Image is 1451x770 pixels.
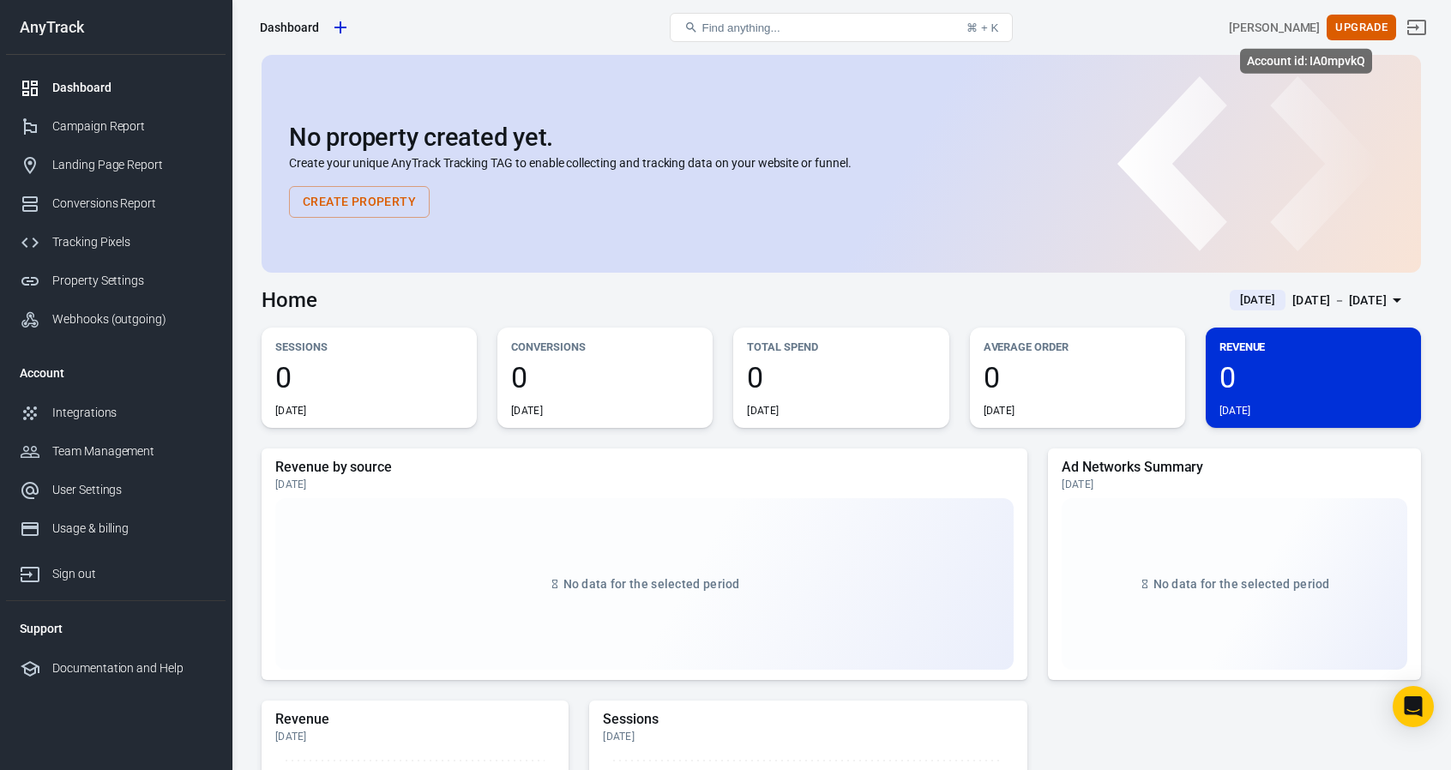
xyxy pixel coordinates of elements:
[1219,404,1251,418] div: [DATE]
[6,69,226,107] a: Dashboard
[670,13,1013,42] button: Find anything...⌘ + K
[6,394,226,432] a: Integrations
[52,310,212,328] div: Webhooks (outgoing)
[1292,290,1387,311] div: [DATE] － [DATE]
[6,300,226,339] a: Webhooks (outgoing)
[6,471,226,509] a: User Settings
[6,107,226,146] a: Campaign Report
[52,117,212,135] div: Campaign Report
[563,577,740,591] span: No data for the selected period
[6,548,226,593] a: Sign out
[289,123,1394,151] h2: No property created yet.
[326,13,355,42] a: Create new property
[1219,363,1407,392] span: 0
[1062,459,1407,476] h5: Ad Networks Summary
[6,352,226,394] li: Account
[966,21,998,34] div: ⌘ + K
[289,186,430,218] button: Create Property
[701,21,780,34] span: Find anything...
[275,363,463,392] span: 0
[1393,686,1434,727] div: Open Intercom Messenger
[1153,577,1330,591] span: No data for the selected period
[52,195,212,213] div: Conversions Report
[747,363,935,392] span: 0
[52,156,212,174] div: Landing Page Report
[1327,15,1396,41] button: Upgrade
[289,154,1394,172] p: Create your unique AnyTrack Tracking TAG to enable collecting and tracking data on your website o...
[603,730,1014,743] div: [DATE]
[6,146,226,184] a: Landing Page Report
[52,565,212,583] div: Sign out
[6,432,226,471] a: Team Management
[275,478,1014,491] div: [DATE]
[511,338,699,356] p: Conversions
[52,520,212,538] div: Usage & billing
[275,459,1014,476] h5: Revenue by source
[52,404,212,422] div: Integrations
[984,338,1171,356] p: Average Order
[6,262,226,300] a: Property Settings
[1240,49,1372,74] div: Account id: IA0mpvkQ
[260,19,319,36] div: Dashboard
[984,363,1171,392] span: 0
[603,711,1014,728] h5: Sessions
[275,338,463,356] p: Sessions
[52,79,212,97] div: Dashboard
[262,288,317,312] h3: Home
[52,659,212,677] div: Documentation and Help
[511,363,699,392] span: 0
[1219,338,1407,356] p: Revenue
[52,442,212,460] div: Team Management
[6,184,226,223] a: Conversions Report
[6,509,226,548] a: Usage & billing
[6,20,226,35] div: AnyTrack
[1216,286,1421,315] button: [DATE][DATE] － [DATE]
[52,272,212,290] div: Property Settings
[275,730,555,743] div: [DATE]
[6,223,226,262] a: Tracking Pixels
[1062,478,1407,491] div: [DATE]
[747,338,935,356] p: Total Spend
[1396,7,1437,48] a: Sign out
[1229,19,1320,37] div: Account id: IA0mpvkQ
[1233,292,1282,309] span: [DATE]
[52,481,212,499] div: User Settings
[6,608,226,649] li: Support
[275,711,555,728] h5: Revenue
[52,233,212,251] div: Tracking Pixels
